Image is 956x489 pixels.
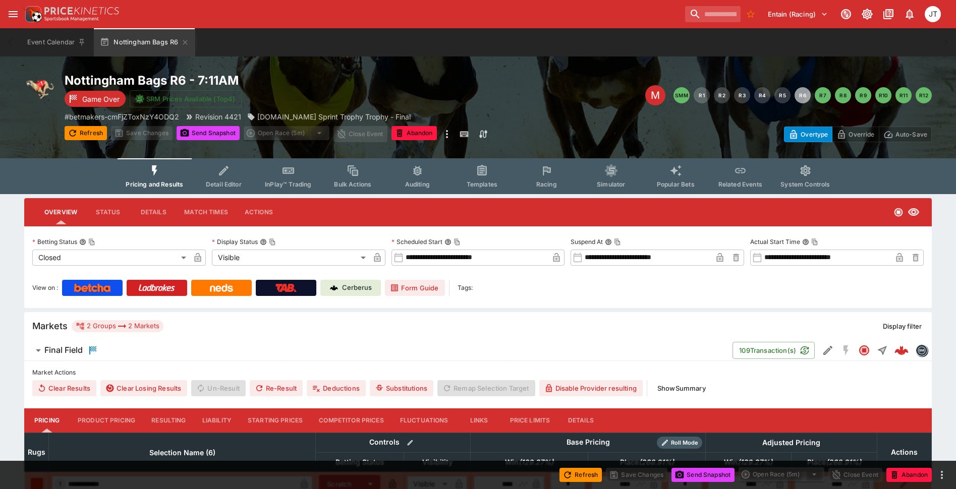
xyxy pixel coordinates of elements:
button: Nottingham Bags R6 [94,28,195,56]
button: Starting Prices [240,408,311,433]
button: Notifications [901,5,919,23]
button: R1 [694,87,710,103]
span: Place(268.91%) [796,456,872,468]
img: PriceKinetics [44,7,119,15]
button: Final Field [24,340,733,360]
button: ShowSummary [651,380,712,396]
button: No Bookmarks [743,6,759,22]
div: Visible [212,250,369,266]
button: Resulting [143,408,194,433]
button: more [936,469,948,481]
button: Send Snapshot [177,126,240,140]
button: R3 [734,87,750,103]
button: Links [457,408,502,433]
p: Copy To Clipboard [65,111,179,122]
button: SRM Prices Available (Top4) [130,90,242,107]
button: R5 [774,87,791,103]
h6: Final Field [44,345,83,355]
div: Edit Meeting [645,85,665,105]
button: R8 [835,87,851,103]
button: Copy To Clipboard [614,238,621,246]
button: Status [85,200,131,224]
button: R7 [815,87,831,103]
span: InPlay™ Trading [265,180,311,188]
a: 81a5eb65-a7fb-45e3-9267-4ae4dac4a536 [891,340,912,360]
span: Related Events [718,180,762,188]
p: Display Status [212,237,258,246]
input: search [685,6,741,22]
button: Substitutions [370,380,433,396]
img: betmakers [916,345,927,356]
img: Neds [210,284,233,292]
label: Market Actions [32,365,924,380]
span: Un-Result [191,380,245,396]
span: Pricing and Results [126,180,183,188]
p: Actual Start Time [750,237,800,246]
img: TabNZ [275,284,297,292]
div: Closed [32,250,190,266]
button: Product Pricing [70,408,143,433]
button: Auto-Save [879,127,932,142]
p: Suspend At [571,237,603,246]
span: Betting Status [324,456,396,468]
button: Suspend AtCopy To Clipboard [605,238,612,246]
img: Cerberus [330,284,338,292]
th: Adjusted Pricing [705,433,877,452]
label: View on : [32,280,58,296]
button: Edit Detail [819,341,837,359]
button: Copy To Clipboard [88,238,95,246]
button: Connected to PK [837,5,855,23]
span: Racing [536,180,557,188]
button: Clear Losing Results [100,380,187,396]
button: Send Snapshot [671,468,735,482]
div: betmakers [916,344,928,356]
button: R11 [895,87,912,103]
button: Betting StatusCopy To Clipboard [79,238,86,246]
button: Price Limits [502,408,558,433]
button: Clear Results [32,380,96,396]
button: 109Transaction(s) [733,342,815,359]
nav: pagination navigation [673,87,932,103]
button: SGM Disabled [837,341,855,359]
span: Bulk Actions [334,180,371,188]
button: Josh Tanner [922,3,944,25]
button: Display filter [877,318,928,334]
button: R4 [754,87,770,103]
label: Tags: [458,280,473,296]
span: Roll Mode [667,439,702,447]
p: Override [849,129,874,140]
button: Bulk edit [404,436,417,449]
p: Auto-Save [895,129,927,140]
span: Win(129.27%) [713,456,783,468]
em: ( 129.27 %) [519,456,553,468]
span: Visibility [411,456,464,468]
span: Mark an event as closed and abandoned. [886,469,932,479]
p: [DOMAIN_NAME] Sprint Trophy Trophy - Final [257,111,411,122]
img: Ladbrokes [138,284,175,292]
svg: Closed [893,207,904,217]
img: Sportsbook Management [44,17,99,21]
span: Place(268.91%) [609,456,685,468]
div: Start From [784,127,932,142]
img: logo-cerberus--red.svg [894,343,909,357]
button: Actual Start TimeCopy To Clipboard [802,238,809,246]
button: Documentation [879,5,897,23]
button: Display StatusCopy To Clipboard [260,238,267,246]
span: Re-Result [250,380,303,396]
button: Overview [36,200,85,224]
th: Controls [316,433,471,452]
span: Auditing [405,180,430,188]
span: Selection Name (6) [138,447,227,459]
h2: Copy To Clipboard [65,73,498,88]
em: ( 129.27 %) [738,456,772,468]
span: Simulator [597,180,625,188]
div: split button [739,467,824,481]
img: Betcha [74,284,110,292]
em: ( 268.91 %) [639,456,674,468]
img: PriceKinetics Logo [22,4,42,24]
button: Override [832,127,879,142]
button: R12 [916,87,932,103]
th: Rugs [25,433,49,471]
div: 2 Groups 2 Markets [76,320,159,332]
img: greyhound_racing.png [24,73,57,105]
